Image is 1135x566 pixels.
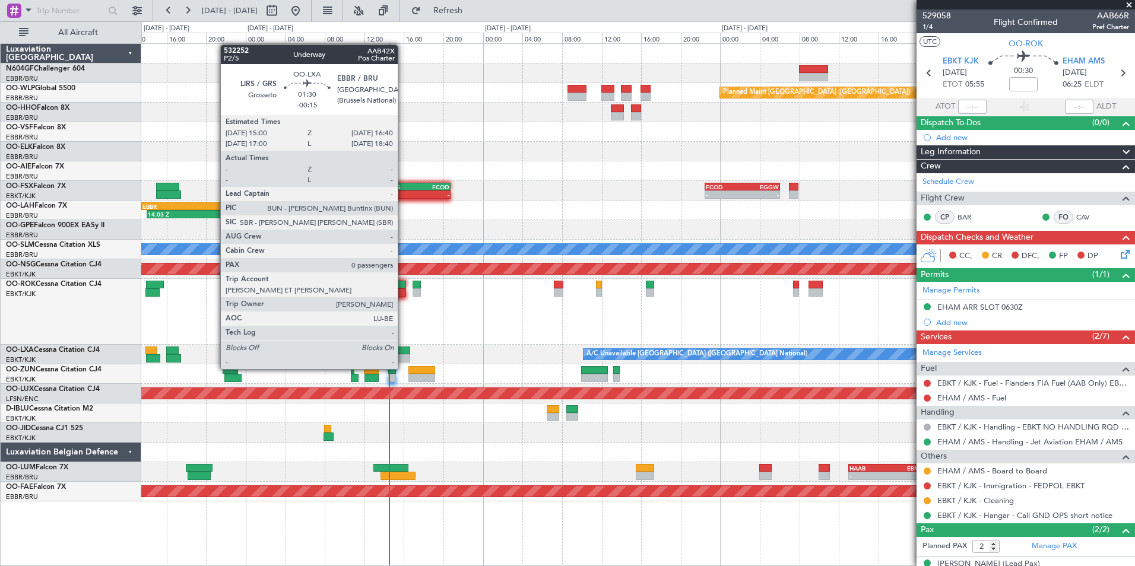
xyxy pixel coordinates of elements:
[6,346,34,354] span: OO-LXA
[602,33,642,43] div: 12:00
[148,211,204,218] div: 14:03 Z
[1022,250,1039,262] span: DFC,
[936,132,1129,142] div: Add new
[6,355,36,364] a: EBKT/KJK
[6,163,64,170] a: OO-AIEFalcon 7X
[1092,22,1129,32] span: Pref Charter
[6,74,38,83] a: EBBR/BRU
[965,79,984,91] span: 05:55
[922,347,982,359] a: Manage Services
[937,422,1129,432] a: EBKT / KJK - Handling - EBKT NO HANDLING RQD FOR CJ
[483,33,523,43] div: 00:00
[6,65,34,72] span: N604GF
[800,33,839,43] div: 08:00
[922,9,951,22] span: 529058
[423,7,473,15] span: Refresh
[849,472,886,479] div: -
[6,281,36,288] span: OO-ROK
[127,33,167,43] div: 12:00
[1059,250,1068,262] span: FP
[6,113,38,122] a: EBBR/BRU
[1088,250,1098,262] span: DP
[6,104,69,112] a: OO-HHOFalcon 8X
[937,510,1112,520] a: EBKT / KJK - Hangar - Call GND OPS short notice
[936,101,955,113] span: ATOT
[248,24,293,34] div: [DATE] - [DATE]
[417,191,449,198] div: -
[886,465,923,472] div: EBMB
[36,2,104,20] input: Trip Number
[6,65,85,72] a: N604GFChallenger 604
[6,163,31,170] span: OO-AIE
[6,152,38,161] a: EBBR/BRU
[204,211,260,218] div: 01:36 Z
[443,33,483,43] div: 20:00
[994,16,1058,28] div: Flight Confirmed
[1076,212,1103,222] a: CAV
[921,231,1033,244] span: Dispatch Checks and Weather
[6,473,38,482] a: EBBR/BRU
[6,405,93,412] a: D-IBLUCessna Citation M2
[921,406,955,419] span: Handling
[937,495,1014,505] a: EBKT / KJK - Cleaning
[723,84,910,101] div: Planned Maint [GEOGRAPHIC_DATA] ([GEOGRAPHIC_DATA])
[6,281,102,288] a: OO-ROKCessna Citation CJ4
[6,492,38,501] a: EBBR/BRU
[6,270,36,279] a: EBKT/KJK
[6,366,102,373] a: OO-ZUNCessna Citation CJ4
[921,330,952,344] span: Services
[6,124,33,131] span: OO-VSF
[6,85,35,92] span: OO-WLP
[6,290,36,298] a: EBKT/KJK
[6,366,36,373] span: OO-ZUN
[1092,523,1109,536] span: (2/2)
[286,33,325,43] div: 04:00
[839,33,879,43] div: 12:00
[6,133,38,142] a: EBBR/BRU
[1063,67,1087,79] span: [DATE]
[849,465,886,472] div: HAAB
[706,183,742,190] div: FCOD
[417,183,449,190] div: FCOD
[959,250,972,262] span: CC,
[6,425,83,432] a: OO-JIDCessna CJ1 525
[943,67,967,79] span: [DATE]
[706,191,742,198] div: -
[325,33,364,43] div: 08:00
[6,172,38,181] a: EBBR/BRU
[958,100,987,114] input: --:--
[6,464,36,471] span: OO-LUM
[743,191,779,198] div: -
[922,540,967,552] label: Planned PAX
[6,484,33,491] span: OO-FAE
[921,268,949,282] span: Permits
[323,182,461,199] div: Planned Maint Kortrijk-[GEOGRAPHIC_DATA]
[6,202,67,209] a: OO-LAHFalcon 7X
[199,203,256,210] div: KVNY
[522,33,562,43] div: 04:00
[921,160,941,173] span: Crew
[405,1,477,20] button: Refresh
[922,22,951,32] span: 1/4
[6,144,33,151] span: OO-ELK
[385,183,417,190] div: LSGG
[586,345,807,363] div: A/C Unavailable [GEOGRAPHIC_DATA] ([GEOGRAPHIC_DATA] National)
[485,24,531,34] div: [DATE] - [DATE]
[6,346,100,354] a: OO-LXACessna Citation CJ4
[6,386,34,393] span: OO-LUX
[937,466,1047,476] a: EHAM / AMS - Board to Board
[6,261,36,268] span: OO-NSG
[1092,330,1109,342] span: (2/7)
[743,183,779,190] div: EGGW
[6,241,100,249] a: OO-SLMCessna Citation XLS
[937,393,1006,403] a: EHAM / AMS - Fuel
[6,250,38,259] a: EBBR/BRU
[886,472,923,479] div: -
[937,302,1023,312] div: EHAM ARR SLOT 0630Z
[202,5,258,16] span: [DATE] - [DATE]
[1092,9,1129,22] span: AAB66R
[937,378,1129,388] a: EBKT / KJK - Fuel - Flanders FIA Fuel (AAB Only) EBKT / KJK
[6,386,100,393] a: OO-LUXCessna Citation CJ4
[943,56,979,68] span: EBKT KJK
[6,375,36,384] a: EBKT/KJK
